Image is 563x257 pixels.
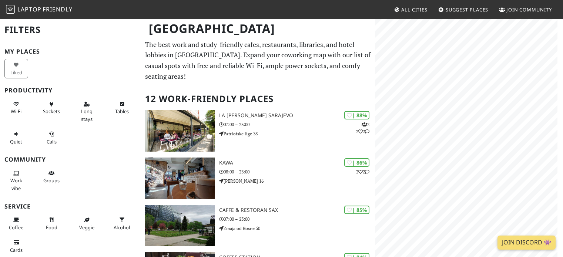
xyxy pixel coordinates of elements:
span: All Cities [401,6,428,13]
span: Work-friendly tables [115,108,129,115]
button: Work vibe [4,167,28,194]
span: Suggest Places [446,6,489,13]
p: 07:00 – 23:00 [219,121,376,128]
button: Sockets [40,98,63,118]
p: 08:00 – 23:00 [219,168,376,175]
h2: Filters [4,18,136,41]
button: Alcohol [110,214,134,233]
p: [PERSON_NAME] 16 [219,177,376,185]
span: Join Community [506,6,552,13]
button: Tables [110,98,134,118]
span: Veggie [79,224,94,231]
span: Power sockets [43,108,60,115]
button: Wi-Fi [4,98,28,118]
button: Cards [4,236,28,256]
button: Food [40,214,63,233]
button: Calls [40,128,63,148]
div: | 86% [344,158,369,167]
h3: Community [4,156,136,163]
h3: My Places [4,48,136,55]
a: All Cities [391,3,430,16]
a: Suggest Places [435,3,492,16]
p: 2 2 2 [356,121,369,135]
h3: La [PERSON_NAME] Sarajevo [219,112,376,119]
a: Caffe & Restoran SAX | 85% Caffe & Restoran SAX 07:00 – 23:00 Zmaja od Bosne 50 [141,205,375,246]
span: Group tables [43,177,60,184]
h2: 12 Work-Friendly Places [145,88,371,110]
span: Laptop [17,5,41,13]
p: Patriotske lige 38 [219,130,376,137]
button: Veggie [75,214,98,233]
p: 07:00 – 23:00 [219,216,376,223]
span: Stable Wi-Fi [11,108,21,115]
span: Long stays [81,108,93,122]
a: Kawa | 86% 22 Kawa 08:00 – 23:00 [PERSON_NAME] 16 [141,158,375,199]
p: 2 2 [356,168,369,175]
button: Groups [40,167,63,187]
img: Caffe & Restoran SAX [145,205,214,246]
h3: Kawa [219,160,376,166]
h3: Productivity [4,87,136,94]
span: Video/audio calls [47,138,57,145]
p: Zmaja od Bosne 50 [219,225,376,232]
button: Quiet [4,128,28,148]
span: Coffee [9,224,23,231]
a: La Delicia Sarajevo | 88% 222 La [PERSON_NAME] Sarajevo 07:00 – 23:00 Patriotske lige 38 [141,110,375,152]
img: La Delicia Sarajevo [145,110,214,152]
button: Coffee [4,214,28,233]
span: People working [10,177,22,191]
img: LaptopFriendly [6,5,15,14]
p: The best work and study-friendly cafes, restaurants, libraries, and hotel lobbies in [GEOGRAPHIC_... [145,39,371,82]
a: LaptopFriendly LaptopFriendly [6,3,73,16]
span: Alcohol [114,224,130,231]
button: Long stays [75,98,98,125]
h3: Caffe & Restoran SAX [219,207,376,213]
a: Join Discord 👾 [497,236,556,250]
span: Food [46,224,57,231]
img: Kawa [145,158,214,199]
span: Quiet [10,138,22,145]
h3: Service [4,203,136,210]
span: Friendly [43,5,72,13]
div: | 88% [344,111,369,119]
a: Join Community [496,3,555,16]
div: | 85% [344,206,369,214]
span: Credit cards [10,247,23,253]
h1: [GEOGRAPHIC_DATA] [143,18,374,39]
